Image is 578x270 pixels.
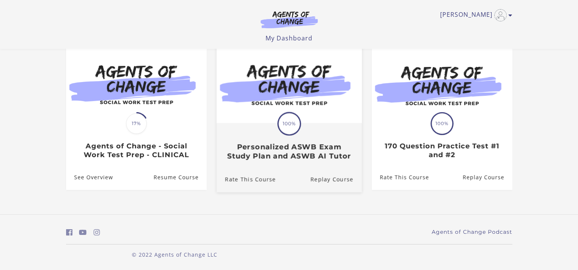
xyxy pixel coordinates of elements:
[66,251,283,259] p: © 2022 Agents of Change LLC
[66,229,73,236] i: https://www.facebook.com/groups/aswbtestprep (Open in a new window)
[462,165,512,190] a: 170 Question Practice Test #1 and #2: Resume Course
[253,11,326,28] img: Agents of Change Logo
[216,167,275,192] a: Personalized ASWB Exam Study Plan and ASWB AI Tutor: Rate This Course
[74,142,198,159] h3: Agents of Change - Social Work Test Prep - CLINICAL
[440,9,508,21] a: Toggle menu
[380,142,504,159] h3: 170 Question Practice Test #1 and #2
[432,113,452,134] span: 100%
[266,34,312,42] a: My Dashboard
[79,227,87,238] a: https://www.youtube.com/c/AgentsofChangeTestPrepbyMeaganMitchell (Open in a new window)
[372,165,429,190] a: 170 Question Practice Test #1 and #2: Rate This Course
[153,165,206,190] a: Agents of Change - Social Work Test Prep - CLINICAL: Resume Course
[310,167,362,192] a: Personalized ASWB Exam Study Plan and ASWB AI Tutor: Resume Course
[66,227,73,238] a: https://www.facebook.com/groups/aswbtestprep (Open in a new window)
[79,229,87,236] i: https://www.youtube.com/c/AgentsofChangeTestPrepbyMeaganMitchell (Open in a new window)
[126,113,147,134] span: 17%
[432,228,512,236] a: Agents of Change Podcast
[66,165,113,190] a: Agents of Change - Social Work Test Prep - CLINICAL: See Overview
[278,113,300,135] span: 100%
[94,229,100,236] i: https://www.instagram.com/agentsofchangeprep/ (Open in a new window)
[94,227,100,238] a: https://www.instagram.com/agentsofchangeprep/ (Open in a new window)
[225,143,353,160] h3: Personalized ASWB Exam Study Plan and ASWB AI Tutor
